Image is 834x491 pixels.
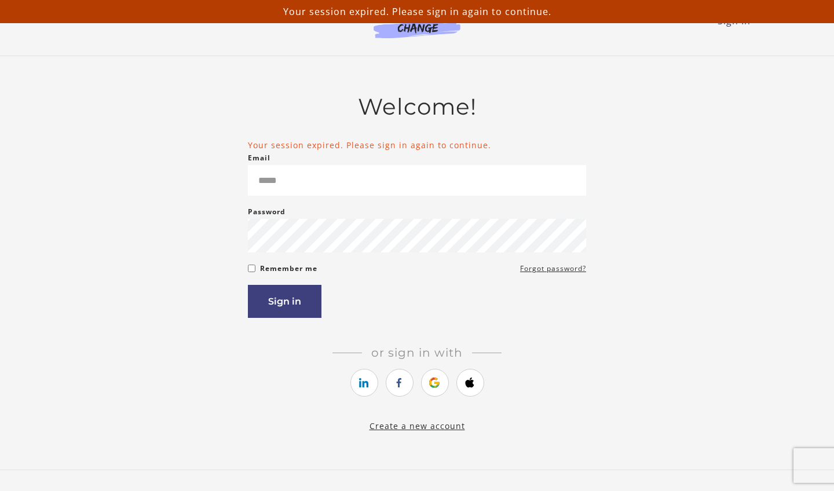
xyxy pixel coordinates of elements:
[350,369,378,397] a: https://courses.thinkific.com/users/auth/linkedin?ss%5Breferral%5D=&ss%5Buser_return_to%5D=%2Fcou...
[248,93,586,120] h2: Welcome!
[5,5,829,19] p: Your session expired. Please sign in again to continue.
[386,369,414,397] a: https://courses.thinkific.com/users/auth/facebook?ss%5Breferral%5D=&ss%5Buser_return_to%5D=%2Fcou...
[421,369,449,397] a: https://courses.thinkific.com/users/auth/google?ss%5Breferral%5D=&ss%5Buser_return_to%5D=%2Fcours...
[248,285,321,318] button: Sign in
[260,262,317,276] label: Remember me
[370,420,465,431] a: Create a new account
[361,12,473,38] img: Agents of Change Logo
[248,205,286,219] label: Password
[520,262,586,276] a: Forgot password?
[362,346,472,360] span: Or sign in with
[248,151,270,165] label: Email
[456,369,484,397] a: https://courses.thinkific.com/users/auth/apple?ss%5Breferral%5D=&ss%5Buser_return_to%5D=%2Fcourse...
[248,139,586,151] li: Your session expired. Please sign in again to continue.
